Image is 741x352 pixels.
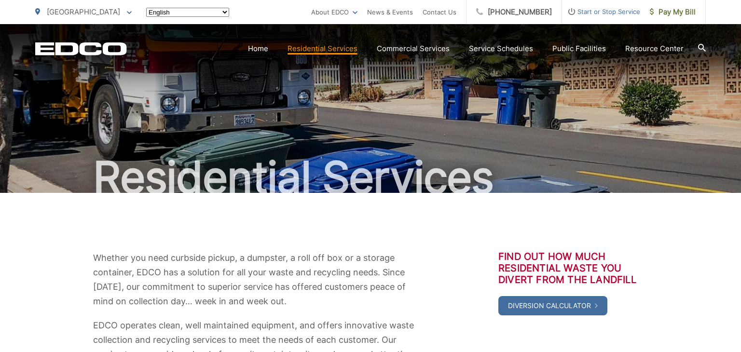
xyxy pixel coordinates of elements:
a: Residential Services [288,43,357,54]
a: Commercial Services [377,43,450,54]
a: Resource Center [625,43,684,54]
span: [GEOGRAPHIC_DATA] [47,7,120,16]
select: Select a language [146,8,229,17]
a: Home [248,43,268,54]
a: About EDCO [311,6,357,18]
a: Service Schedules [469,43,533,54]
a: EDCD logo. Return to the homepage. [35,42,127,55]
h1: Residential Services [35,153,706,202]
a: Contact Us [423,6,456,18]
p: Whether you need curbside pickup, a dumpster, a roll off box or a storage container, EDCO has a s... [93,251,416,309]
a: Public Facilities [552,43,606,54]
a: News & Events [367,6,413,18]
a: Diversion Calculator [498,296,607,315]
span: Pay My Bill [650,6,696,18]
h3: Find out how much residential waste you divert from the landfill [498,251,648,285]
